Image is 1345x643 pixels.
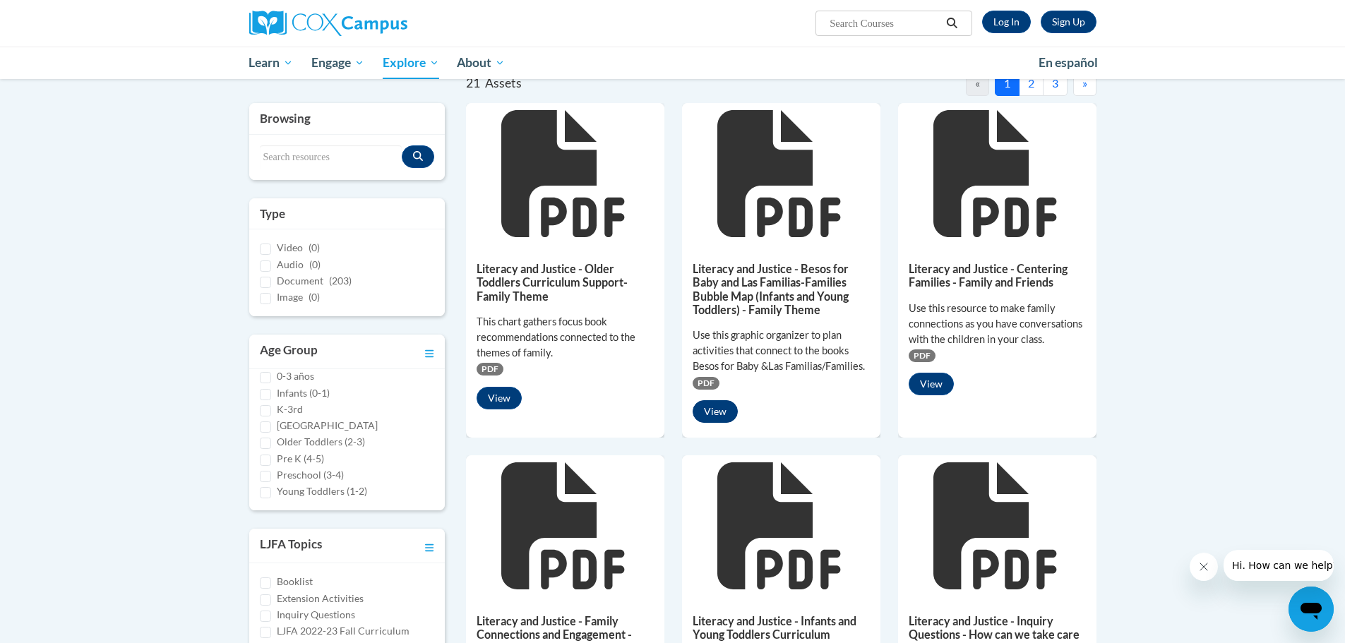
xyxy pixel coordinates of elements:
[1041,11,1096,33] a: Register
[8,10,114,21] span: Hi. How can we help?
[466,76,480,90] span: 21
[277,574,313,589] label: Booklist
[1029,48,1107,78] a: En español
[277,385,330,401] label: Infants (0-1)
[909,301,1086,347] div: Use this resource to make family connections as you have conversations with the children in your ...
[477,314,654,361] div: This chart gathers focus book recommendations connected to the themes of family.
[448,47,514,79] a: About
[329,275,352,287] span: (203)
[277,467,344,483] label: Preschool (3-4)
[1073,71,1096,96] button: Next
[457,54,505,71] span: About
[277,607,355,623] label: Inquiry Questions
[383,54,439,71] span: Explore
[249,54,293,71] span: Learn
[1190,553,1218,581] iframe: Close message
[260,342,318,361] h3: Age Group
[277,451,324,467] label: Pre K (4-5)
[995,71,1020,96] button: 1
[477,262,654,303] h5: Literacy and Justice - Older Toddlers Curriculum Support-Family Theme
[909,262,1086,289] h5: Literacy and Justice - Centering Families - Family and Friends
[260,536,322,555] h3: LJFA Topics
[373,47,448,79] a: Explore
[982,11,1031,33] a: Log In
[425,342,434,361] a: Toggle collapse
[1019,71,1044,96] button: 2
[1224,550,1334,581] iframe: Message from company
[277,368,314,384] label: 0-3 años
[1289,587,1334,632] iframe: Button to launch messaging window
[1039,55,1098,70] span: En español
[277,241,303,253] span: Video
[309,291,320,303] span: (0)
[249,11,407,36] img: Cox Campus
[485,76,522,90] span: Assets
[693,377,719,390] span: PDF
[302,47,373,79] a: Engage
[693,262,870,316] h5: Literacy and Justice - Besos for Baby and Las Familias-Families Bubble Map (Infants and Young Tod...
[402,145,434,168] button: Search resources
[693,327,870,374] div: Use this graphic organizer to plan activities that connect to the books Besos for Baby &Las Famil...
[277,434,365,450] label: Older Toddlers (2-3)
[240,47,303,79] a: Learn
[277,258,304,270] span: Audio
[828,15,941,32] input: Search Courses
[309,241,320,253] span: (0)
[260,145,402,169] input: Search resources
[277,418,378,433] label: [GEOGRAPHIC_DATA]
[477,363,503,375] span: PDF
[425,536,434,555] a: Toggle collapse
[693,400,738,423] button: View
[1082,76,1087,90] span: »
[277,623,410,639] label: LJFA 2022-23 Fall Curriculum
[277,291,303,303] span: Image
[781,71,1096,96] nav: Pagination Navigation
[277,275,323,287] span: Document
[260,110,435,127] h3: Browsing
[228,47,1118,79] div: Main menu
[909,373,954,395] button: View
[311,54,364,71] span: Engage
[309,258,321,270] span: (0)
[277,591,364,606] label: Extension Activities
[909,349,935,362] span: PDF
[277,402,303,417] label: K-3rd
[260,205,435,222] h3: Type
[249,11,518,36] a: Cox Campus
[1043,71,1068,96] button: 3
[477,387,522,409] button: View
[277,483,367,499] label: Young Toddlers (1-2)
[941,15,962,32] button: Search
